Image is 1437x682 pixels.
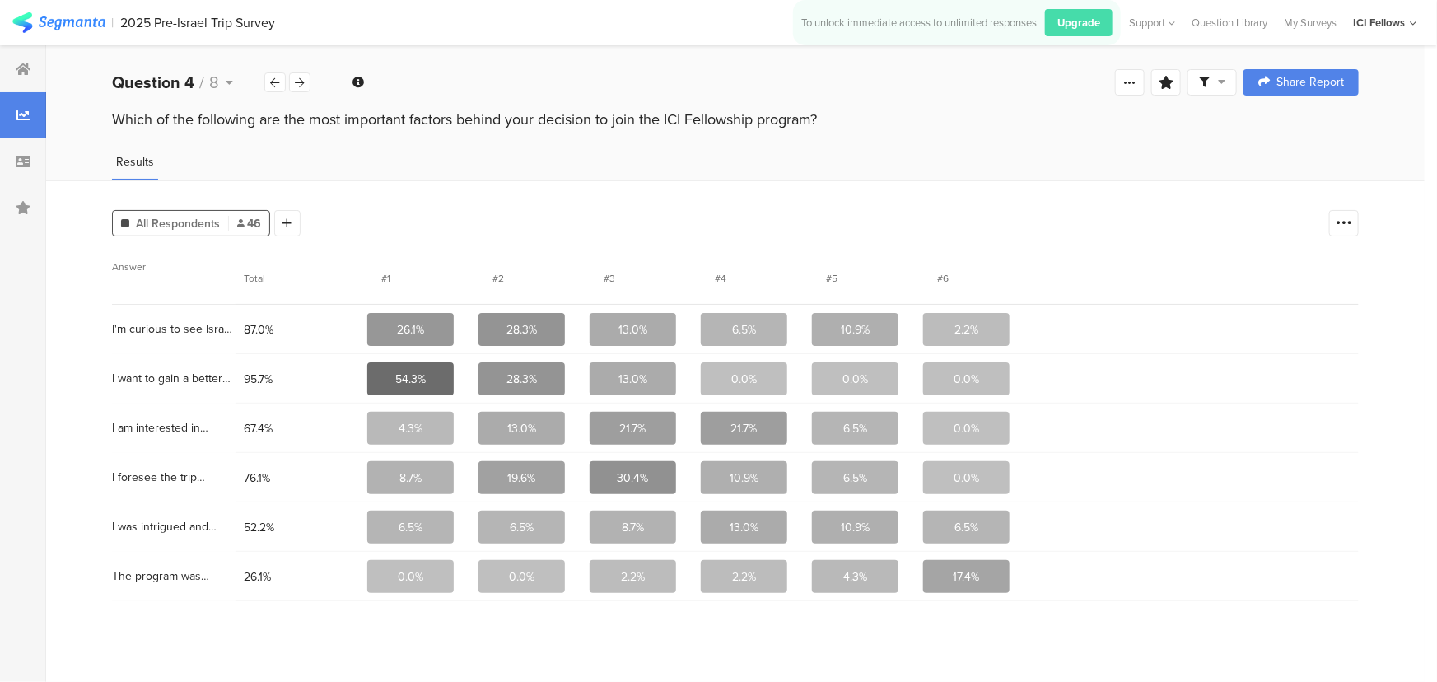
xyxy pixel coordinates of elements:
[509,568,534,586] span: 0.0%
[730,519,758,536] span: 13.0%
[618,469,649,487] span: 30.4%
[399,519,422,536] span: 6.5%
[731,371,757,388] span: 0.0%
[801,15,1037,30] div: To unlock immediate access to unlimited responses
[244,321,351,339] span: 87.0%
[716,271,727,286] span: #4
[842,371,868,388] span: 0.0%
[843,469,867,487] span: 6.5%
[237,215,261,232] span: 46
[1276,77,1344,88] span: Share Report
[112,472,234,483] span: I foresee the trip experience being useful in my professional life
[506,371,537,388] span: 28.3%
[209,70,219,95] span: 8
[732,321,756,339] span: 6.5%
[244,420,351,437] span: 67.4%
[244,568,351,586] span: 26.1%
[843,420,867,437] span: 6.5%
[954,469,979,487] span: 0.0%
[1045,9,1113,36] div: Upgrade
[199,70,204,95] span: /
[841,321,870,339] span: 10.9%
[112,423,234,434] span: I am interested in gaining a better understanding of climate-tech
[112,571,234,582] span: The program was recommended to me by an alumni
[1129,10,1175,35] div: Support
[730,469,758,487] span: 10.9%
[493,271,505,286] span: #2
[112,373,234,385] span: I want to gain a better understanding of the Israel innovation and business scene
[399,420,422,437] span: 4.3%
[398,568,423,586] span: 0.0%
[506,321,537,339] span: 28.3%
[1183,15,1276,30] a: Question Library
[12,12,105,33] img: segmanta logo
[507,420,536,437] span: 13.0%
[244,469,351,487] span: 76.1%
[116,153,154,170] span: Results
[954,420,979,437] span: 0.0%
[121,15,276,30] div: 2025 Pre-Israel Trip Survey
[841,519,870,536] span: 10.9%
[112,70,194,95] b: Question 4
[112,324,234,335] span: I'm curious to see Israel for myself/Have always wanted to visit
[604,271,616,286] span: #3
[244,371,351,388] span: 95.7%
[1276,15,1345,30] a: My Surveys
[382,271,391,286] span: #1
[954,321,978,339] span: 2.2%
[395,371,426,388] span: 54.3%
[112,521,234,533] span: I was intrigued and excited by information shared/my interactions with the Kellogg ICI
[112,13,114,32] div: |
[954,371,979,388] span: 0.0%
[938,271,949,286] span: #6
[1353,15,1405,30] div: ICI Fellows
[618,321,647,339] span: 13.0%
[618,371,647,388] span: 13.0%
[112,109,1359,130] div: Which of the following are the most important factors behind your decision to join the ICI Fellow...
[112,259,146,274] span: Answer
[620,420,646,437] span: 21.7%
[397,321,424,339] span: 26.1%
[508,469,536,487] span: 19.6%
[136,215,220,232] span: All Respondents
[827,271,838,286] span: #5
[622,519,644,536] span: 8.7%
[843,568,867,586] span: 4.3%
[732,568,756,586] span: 2.2%
[510,519,534,536] span: 6.5%
[954,568,980,586] span: 17.4%
[731,420,758,437] span: 21.7%
[621,568,645,586] span: 2.2%
[1037,9,1113,36] a: Upgrade
[244,271,265,286] span: Total
[399,469,422,487] span: 8.7%
[244,519,351,536] span: 52.2%
[954,519,978,536] span: 6.5%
